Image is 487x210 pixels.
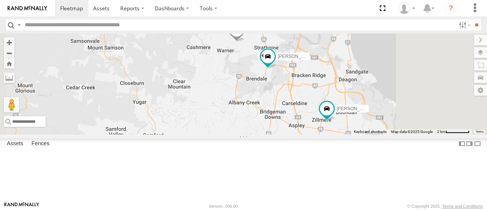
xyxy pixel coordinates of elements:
[474,85,487,96] label: Map Settings
[445,2,457,14] i: ?
[8,6,47,11] img: rand-logo.svg
[474,138,481,149] label: Hide Summary Table
[435,129,472,135] button: Map Scale: 2 km per 59 pixels
[209,204,238,208] div: Version: 306.00
[16,19,22,30] label: Search Query
[407,204,483,208] div: © Copyright 2025 -
[278,54,335,59] span: [PERSON_NAME] - 364JK9
[456,19,472,30] label: Search Filter Options
[4,48,14,58] button: Zoom out
[28,139,53,149] label: Fences
[4,97,19,112] button: Drag Pegman onto the map to open Street View
[466,138,473,149] label: Dock Summary Table to the Right
[3,139,27,149] label: Assets
[442,204,483,208] a: Terms and Conditions
[4,58,14,69] button: Zoom Home
[4,72,14,83] label: Measure
[396,3,418,14] div: Marco DiBenedetto
[4,202,39,210] a: Visit our Website
[458,138,466,149] label: Dock Summary Table to the Left
[337,106,396,112] span: [PERSON_NAME] - 063 EB2
[4,37,14,48] button: Zoom in
[354,129,387,135] button: Keyboard shortcuts
[391,130,433,134] span: Map data ©2025 Google
[476,130,484,133] a: Terms (opens in new tab)
[437,130,446,134] span: 2 km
